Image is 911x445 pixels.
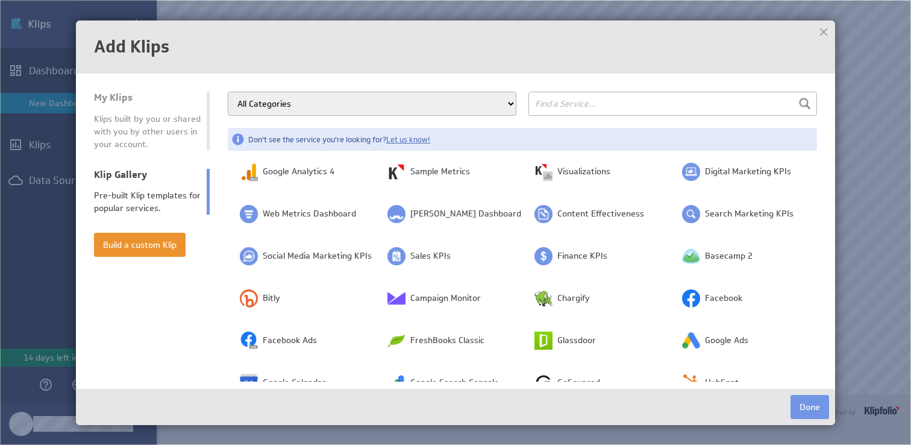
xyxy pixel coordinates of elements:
img: image286808521443149053.png [534,247,553,265]
span: HubSpot [705,377,739,389]
div: Klip Gallery [94,169,201,181]
span: Facebook Ads [263,335,317,347]
img: image1810292984256751319.png [387,247,405,265]
img: image5288152894157907875.png [534,163,553,181]
img: image3522292994667009732.png [387,332,405,350]
span: Bitly [263,292,280,305]
img: image6502031566950861830.png [240,163,258,181]
input: Find a Service... [528,92,817,116]
span: Glassdoor [557,335,596,347]
img: info Icon [232,133,244,145]
img: image2563615312826291593.png [534,374,553,392]
span: Campaign Monitor [410,292,481,305]
img: image8320012023144177748.png [240,289,258,308]
img: image52590220093943300.png [682,205,700,223]
span: Social Media Marketing KPIs [263,250,372,262]
img: image4203343126471956075.png [534,332,553,350]
span: Content Effectiveness [557,208,644,220]
span: Google Search Console [410,377,499,389]
span: Basecamp 2 [705,250,753,262]
img: image4712442411381150036.png [682,163,700,181]
span: Sample Metrics [410,166,470,178]
img: image8669511407265061774.png [240,247,258,265]
img: image729517258887019810.png [682,289,700,308]
img: image4788249492605619304.png [682,374,700,392]
span: Google Analytics 4 [263,166,334,178]
img: image4693762298343897077.png [240,374,258,392]
span: Don't see the service you're looking for? [248,134,430,145]
img: image6347507244920034643.png [387,289,405,308]
div: Klips built by you or shared with you by other users in your account. [94,113,201,151]
img: image2048842146512654208.png [387,205,405,223]
div: My Klips [94,92,201,104]
img: image259683944446962572.png [682,247,700,265]
span: [PERSON_NAME] Dashboard [410,208,521,220]
span: Google Calendar [263,377,326,389]
img: image8417636050194330799.png [682,332,700,350]
span: Digital Marketing KPIs [705,166,791,178]
img: image2754833655435752804.png [240,332,258,350]
img: image1443927121734523965.png [387,163,405,181]
span: Sales KPIs [410,250,451,262]
a: Let us know! [386,134,430,144]
span: GoSquared [557,377,600,389]
img: image2261544860167327136.png [534,289,553,308]
span: Chargify [557,292,590,305]
span: Visualizations [557,166,610,178]
span: Google Ads [705,335,748,347]
span: Finance KPIs [557,250,607,262]
img: image9023359807102731842.png [387,374,405,392]
img: image5117197766309347828.png [534,205,553,223]
button: Build a custom Klip [94,233,186,257]
h1: Add Klips [94,39,817,55]
div: Pre-built Klip templates for popular services. [94,189,201,215]
button: Done [790,395,829,419]
img: image7785814661071211034.png [240,205,258,223]
span: Web Metrics Dashboard [263,208,356,220]
span: Facebook [705,292,742,305]
span: FreshBooks Classic [410,335,484,347]
span: Search Marketing KPIs [705,208,794,220]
